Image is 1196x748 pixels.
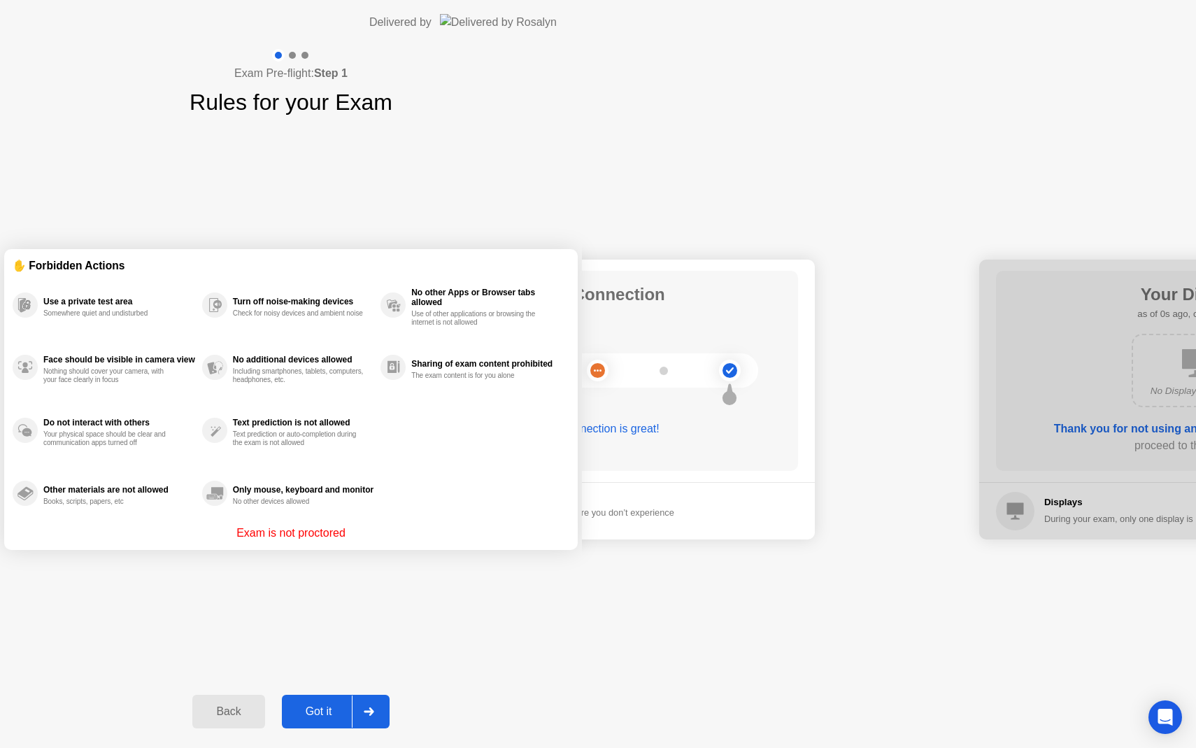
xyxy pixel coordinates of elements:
div: Your connection is great! [398,421,798,437]
div: Sharing of exam content prohibited [411,359,562,369]
div: Open Intercom Messenger [1148,700,1182,734]
div: ✋ Forbidden Actions [13,257,569,274]
b: Step 1 [314,67,348,79]
div: No other devices allowed [233,498,365,506]
div: Text prediction is not allowed [233,418,373,428]
div: Only mouse, keyboard and monitor [233,485,373,495]
div: Use of other applications or browsing the internet is not allowed [411,310,543,327]
div: Somewhere quiet and undisturbed [43,309,176,318]
p: Exam is not proctored [236,525,346,542]
div: Back [197,705,260,718]
h1: Rules for your Exam [190,85,392,119]
div: Your physical space should be clear and communication apps turned off [43,430,176,447]
div: No additional devices allowed [233,355,373,365]
div: Books, scripts, papers, etc [43,498,176,506]
img: Delivered by Rosalyn [440,14,557,30]
div: Delivered by [369,14,432,31]
div: Face should be visible in camera view [43,355,195,365]
div: Including smartphones, tablets, computers, headphones, etc. [233,367,365,384]
button: Got it [282,695,390,728]
div: The exam content is for you alone [411,372,543,380]
div: No other Apps or Browser tabs allowed [411,288,562,307]
div: Nothing should cover your camera, with your face clearly in focus [43,367,176,384]
div: Use a private test area [43,297,195,306]
button: Back [192,695,264,728]
div: Other materials are not allowed [43,485,195,495]
div: Text prediction or auto-completion during the exam is not allowed [233,430,365,447]
h1: Your Connection [531,282,665,307]
div: Check for noisy devices and ambient noise [233,309,365,318]
div: Got it [286,705,352,718]
div: Turn off noise-making devices [233,297,373,306]
div: Do not interact with others [43,418,195,428]
h4: Exam Pre-flight: [234,65,348,82]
